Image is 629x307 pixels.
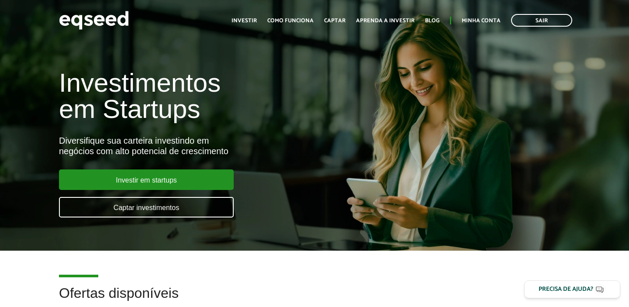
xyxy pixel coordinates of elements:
a: Investir em startups [59,169,234,190]
a: Aprenda a investir [356,18,415,24]
a: Captar [324,18,346,24]
a: Sair [511,14,572,27]
a: Blog [425,18,439,24]
a: Como funciona [267,18,314,24]
a: Captar investimentos [59,197,234,217]
div: Diversifique sua carteira investindo em negócios com alto potencial de crescimento [59,135,360,156]
a: Investir [232,18,257,24]
img: EqSeed [59,9,129,32]
h1: Investimentos em Startups [59,70,360,122]
a: Minha conta [462,18,501,24]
